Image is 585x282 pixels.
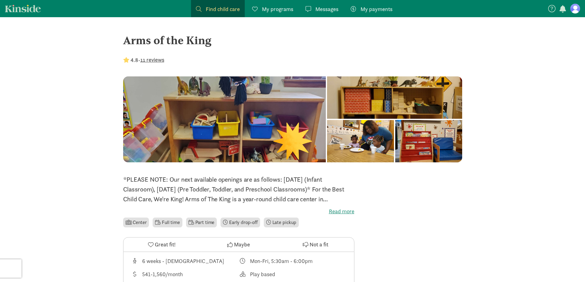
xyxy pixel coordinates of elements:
span: Messages [315,5,338,13]
li: Early drop-off [220,218,260,227]
div: - [123,56,164,64]
p: *PLEASE NOTE: Our next available openings are as follows: [DATE] (Infant Classroom), [DATE] (Pre ... [123,175,354,204]
label: Read more [123,208,354,215]
span: Not a fit [310,240,328,249]
li: Part time [186,218,217,227]
li: Center [123,218,149,227]
div: 541-1,560/month [142,270,183,278]
div: Average tuition for this program [131,270,239,278]
button: Maybe [200,238,277,252]
span: My programs [262,5,293,13]
div: Play based [250,270,275,278]
div: Arms of the King [123,32,462,48]
span: Find child care [206,5,240,13]
a: Kinside [5,5,41,12]
button: Not a fit [277,238,354,252]
div: This provider's education philosophy [239,270,347,278]
span: My payments [361,5,392,13]
button: 11 reviews [140,56,164,64]
li: Full time [153,218,182,227]
strong: 4.8 [131,56,138,64]
span: Great fit! [155,240,176,249]
div: Class schedule [239,257,347,265]
li: Late pickup [264,218,299,227]
div: Mon-Fri, 5:30am - 6:00pm [250,257,313,265]
div: 6 weeks - [DEMOGRAPHIC_DATA] [142,257,224,265]
span: Maybe [234,240,250,249]
button: Great fit! [123,238,200,252]
div: Age range for children that this provider cares for [131,257,239,265]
